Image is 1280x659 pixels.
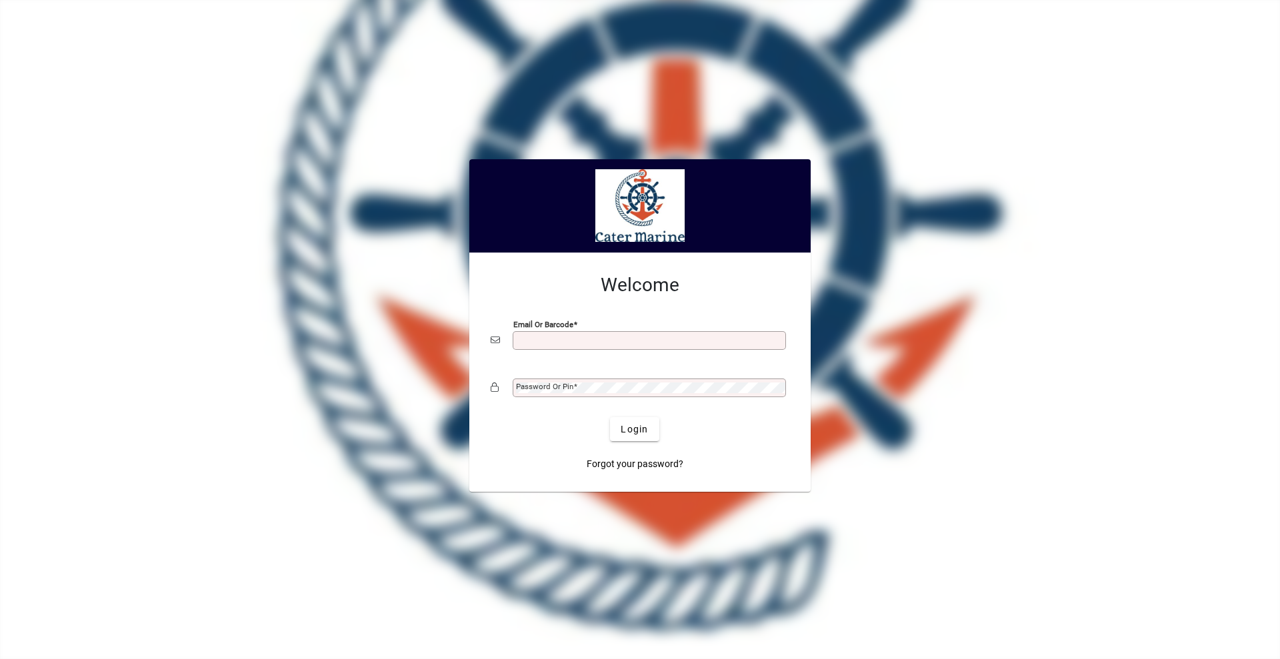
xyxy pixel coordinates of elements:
[621,422,648,436] span: Login
[581,452,689,476] a: Forgot your password?
[513,320,573,329] mat-label: Email or Barcode
[610,417,659,441] button: Login
[491,274,789,297] h2: Welcome
[516,382,573,391] mat-label: Password or Pin
[587,457,683,471] span: Forgot your password?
